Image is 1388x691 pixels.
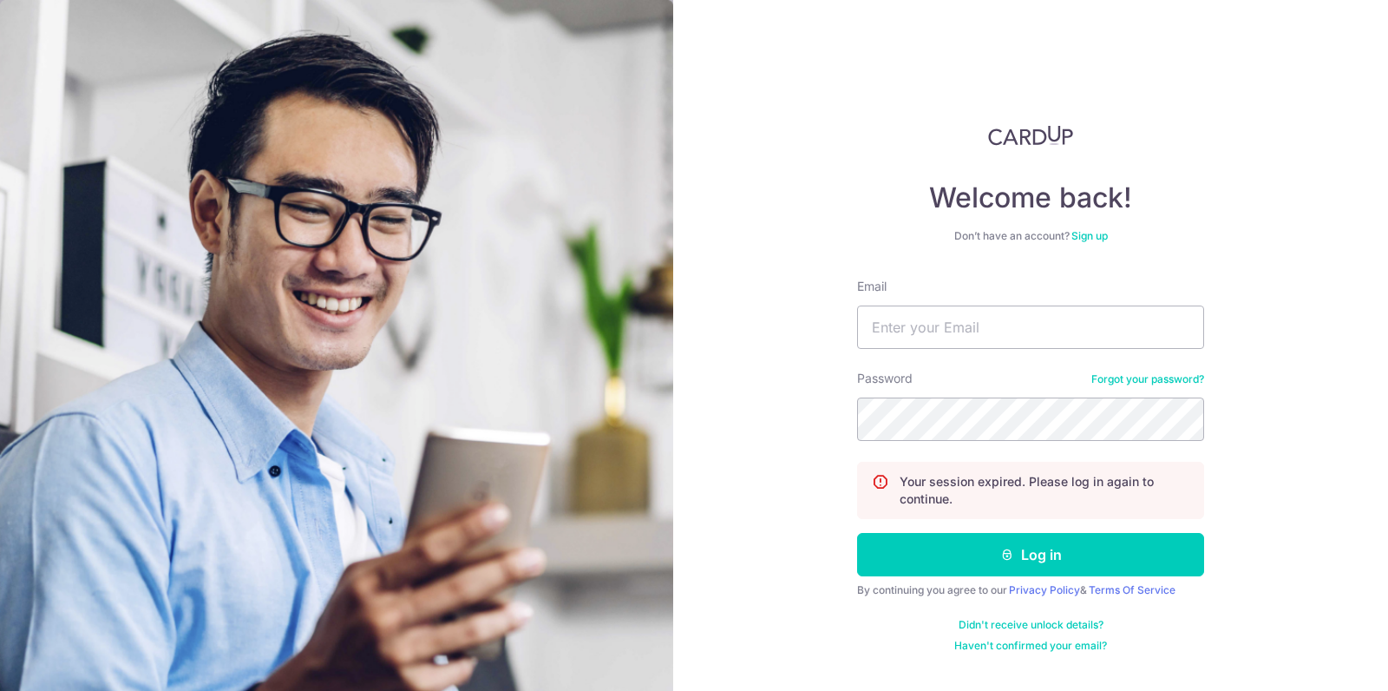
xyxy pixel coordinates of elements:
[900,473,1189,508] p: Your session expired. Please log in again to continue.
[857,533,1204,576] button: Log in
[857,229,1204,243] div: Don’t have an account?
[959,618,1103,632] a: Didn't receive unlock details?
[857,370,913,387] label: Password
[954,639,1107,653] a: Haven't confirmed your email?
[857,181,1204,215] h4: Welcome back!
[1071,229,1108,242] a: Sign up
[1091,372,1204,386] a: Forgot your password?
[857,306,1204,349] input: Enter your Email
[857,583,1204,597] div: By continuing you agree to our &
[1009,583,1080,596] a: Privacy Policy
[857,278,887,295] label: Email
[988,125,1073,146] img: CardUp Logo
[1089,583,1175,596] a: Terms Of Service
